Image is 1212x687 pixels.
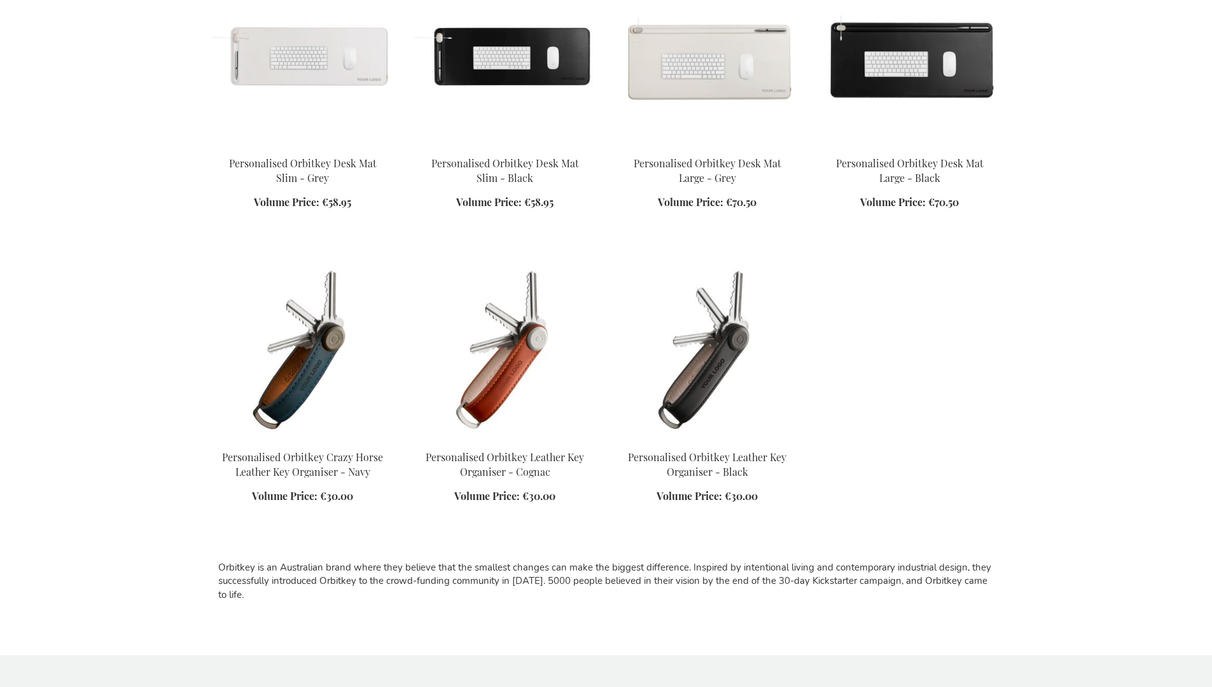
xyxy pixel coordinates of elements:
[725,489,758,503] span: €30.00
[320,489,353,503] span: €30.00
[414,434,596,447] a: Personalised Orbitkey Leather Key Organiser - Cognac
[212,141,394,153] a: Personalised Orbitkey Desk Mat Slim - Grey
[456,195,522,209] span: Volume Price:
[726,195,756,209] span: €70.50
[616,434,798,447] a: Personalised Orbitkey Leather Key Organiser - Black
[212,434,394,447] a: Personalised Orbitkey Crazy Horse Leather Key Organiser - Navy
[524,195,554,209] span: €58.95
[658,195,723,209] span: Volume Price:
[254,195,351,210] a: Volume Price: €58.95
[657,489,722,503] span: Volume Price:
[222,450,383,478] a: Personalised Orbitkey Crazy Horse Leather Key Organiser - Navy
[456,195,554,210] a: Volume Price: €58.95
[218,561,991,601] span: Orbitkey is an Australian brand where they believe that the smallest changes can make the biggest...
[657,489,758,504] a: Volume Price: €30.00
[860,195,959,210] a: Volume Price: €70.50
[431,156,579,184] a: Personalised Orbitkey Desk Mat Slim - Black
[860,195,926,209] span: Volume Price:
[616,261,798,440] img: Personalised Orbitkey Leather Key Organiser - Black
[426,450,584,478] a: Personalised Orbitkey Leather Key Organiser - Cognac
[414,141,596,153] a: Personalised Orbitkey Desk Mat Slim - Black
[229,156,377,184] a: Personalised Orbitkey Desk Mat Slim - Grey
[819,141,1001,153] a: Personalised Orbitkey Desk Mat Large - Black
[836,156,984,184] a: Personalised Orbitkey Desk Mat Large - Black
[252,489,353,504] a: Volume Price: €30.00
[658,195,756,210] a: Volume Price: €70.50
[254,195,319,209] span: Volume Price:
[252,489,317,503] span: Volume Price:
[322,195,351,209] span: €58.95
[928,195,959,209] span: €70.50
[212,261,394,440] img: Personalised Orbitkey Crazy Horse Leather Key Organiser - Navy
[522,489,555,503] span: €30.00
[628,450,786,478] a: Personalised Orbitkey Leather Key Organiser - Black
[454,489,555,504] a: Volume Price: €30.00
[454,489,520,503] span: Volume Price:
[414,261,596,440] img: Personalised Orbitkey Leather Key Organiser - Cognac
[616,141,798,153] a: Personalised Orbitkey Desk Mat Large - Grey
[634,156,781,184] a: Personalised Orbitkey Desk Mat Large - Grey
